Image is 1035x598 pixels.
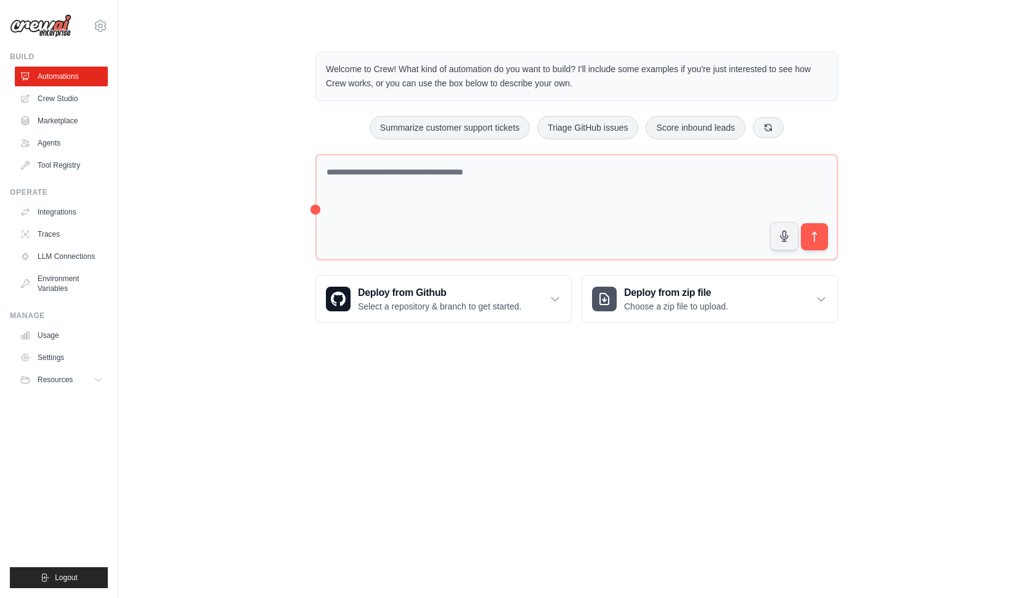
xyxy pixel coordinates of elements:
[646,116,745,139] button: Score inbound leads
[15,111,108,131] a: Marketplace
[10,187,108,197] div: Operate
[15,247,108,266] a: LLM Connections
[15,269,108,298] a: Environment Variables
[358,285,521,300] h3: Deploy from Github
[15,326,108,345] a: Usage
[10,52,108,62] div: Build
[15,89,108,109] a: Crew Studio
[10,14,71,38] img: Logo
[624,285,728,300] h3: Deploy from zip file
[370,116,530,139] button: Summarize customer support tickets
[15,348,108,367] a: Settings
[38,375,73,385] span: Resources
[326,62,827,91] p: Welcome to Crew! What kind of automation do you want to build? I'll include some examples if you'...
[624,300,728,313] p: Choose a zip file to upload.
[15,155,108,175] a: Tool Registry
[15,202,108,222] a: Integrations
[10,311,108,321] div: Manage
[15,133,108,153] a: Agents
[973,539,1035,598] iframe: Chat Widget
[15,67,108,86] a: Automations
[55,573,78,583] span: Logout
[15,224,108,244] a: Traces
[15,370,108,390] button: Resources
[10,567,108,588] button: Logout
[358,300,521,313] p: Select a repository & branch to get started.
[537,116,638,139] button: Triage GitHub issues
